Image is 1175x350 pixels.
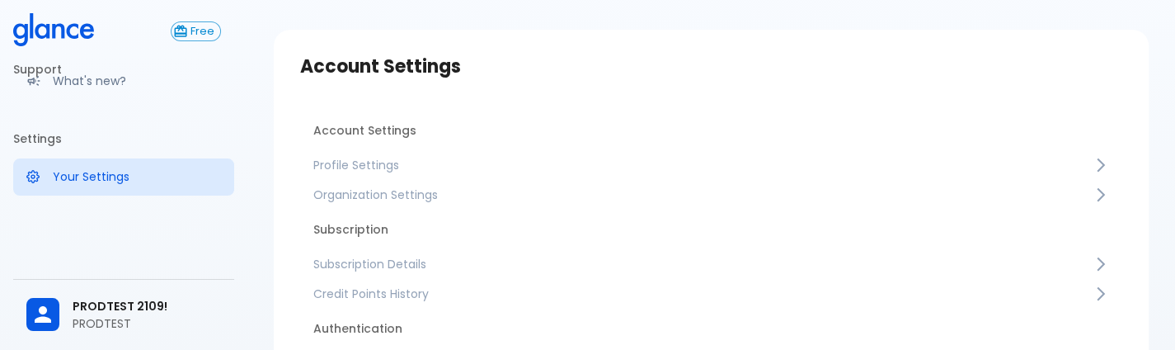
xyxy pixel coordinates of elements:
span: Credit Points History [313,286,1093,302]
a: Profile Settings [300,150,1122,180]
a: Subscription Details [300,249,1122,279]
a: Click to view or change your subscription [171,21,234,41]
h3: Account Settings [300,56,1122,78]
li: Authentication [300,309,1122,348]
li: Subscription [300,210,1122,249]
a: Credit Points History [300,279,1122,309]
li: Account Settings [300,111,1122,150]
span: Free [185,26,220,38]
p: Your Settings [53,168,221,185]
li: Settings [13,119,234,158]
a: Organization Settings [300,180,1122,210]
button: Free [171,21,221,41]
span: PRODTEST 2109! [73,298,221,315]
p: PRODTEST [73,315,221,332]
li: Support [13,50,234,89]
div: PRODTEST 2109!PRODTEST [13,286,234,343]
span: Profile Settings [313,157,1093,173]
a: Manage your settings [13,158,234,195]
span: Subscription Details [313,256,1093,272]
span: Organization Settings [313,187,1093,203]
